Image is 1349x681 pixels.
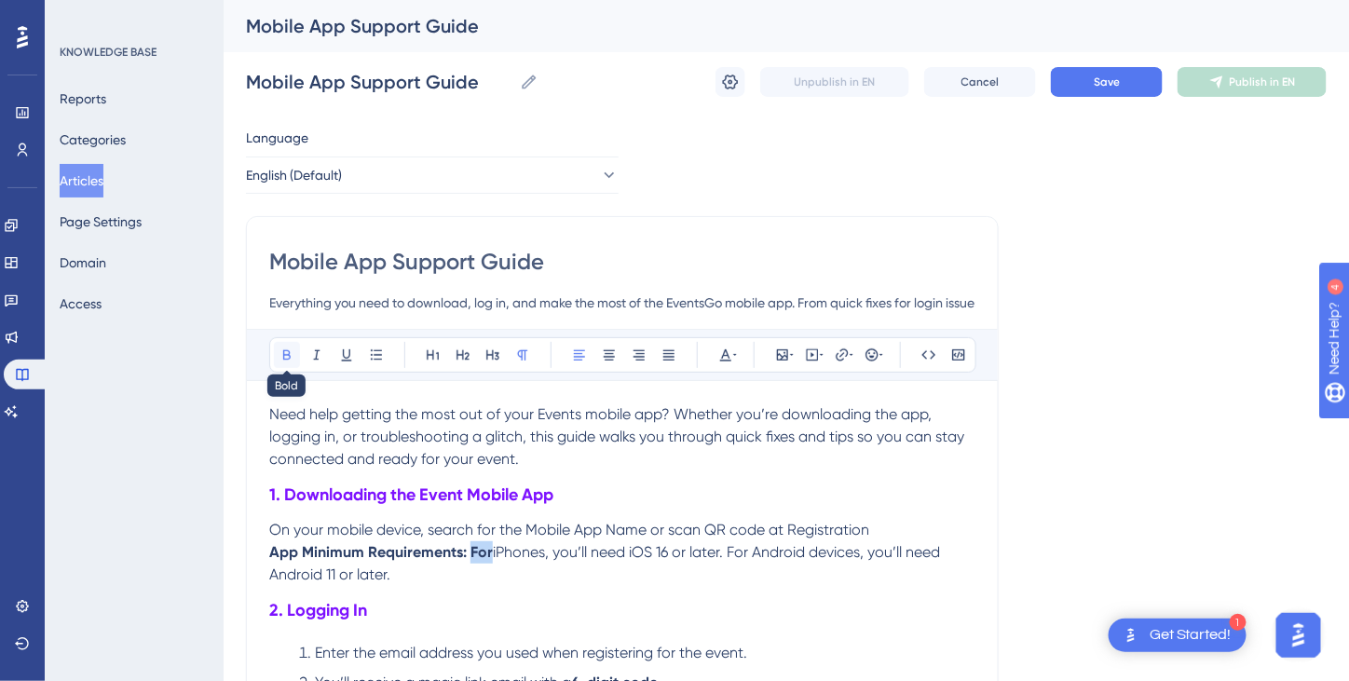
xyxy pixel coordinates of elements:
button: Categories [60,123,126,157]
button: English (Default) [246,157,619,194]
button: Save [1051,67,1163,97]
button: Page Settings [60,205,142,238]
span: Unpublish in EN [795,75,876,89]
img: launcher-image-alternative-text [1120,624,1142,647]
span: Language [246,127,308,149]
strong: 1. Downloading the Event Mobile App [269,484,553,505]
span: Enter the email address you used when registering for the event. [315,644,747,661]
span: Save [1094,75,1120,89]
span: iPhones, you’ll need iOS 16 or later. For Android devices, you’ll need Android 11 or later. [269,543,944,583]
input: Article Title [269,247,975,277]
div: Mobile App Support Guide [246,13,1280,39]
span: On your mobile device, search for the Mobile App Name or scan QR code at Registration [269,521,869,538]
span: English (Default) [246,164,342,186]
input: Article Name [246,69,512,95]
strong: 2. Logging In [269,600,367,620]
button: Access [60,287,102,320]
button: Cancel [924,67,1036,97]
div: Open Get Started! checklist, remaining modules: 1 [1109,619,1247,652]
div: 4 [129,9,135,24]
input: Article Description [269,292,975,314]
span: Need Help? [44,5,116,27]
div: 1 [1230,614,1247,631]
span: Need help getting the most out of your Events mobile app? Whether you’re downloading the app, log... [269,405,968,468]
button: Publish in EN [1178,67,1327,97]
button: Articles [60,164,103,197]
span: Publish in EN [1230,75,1296,89]
button: Domain [60,246,106,279]
div: Get Started! [1150,625,1232,646]
div: KNOWLEDGE BASE [60,45,157,60]
button: Reports [60,82,106,116]
span: Cancel [961,75,1000,89]
strong: App Minimum Requirements: For [269,543,493,561]
button: Unpublish in EN [760,67,909,97]
iframe: UserGuiding AI Assistant Launcher [1271,607,1327,663]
